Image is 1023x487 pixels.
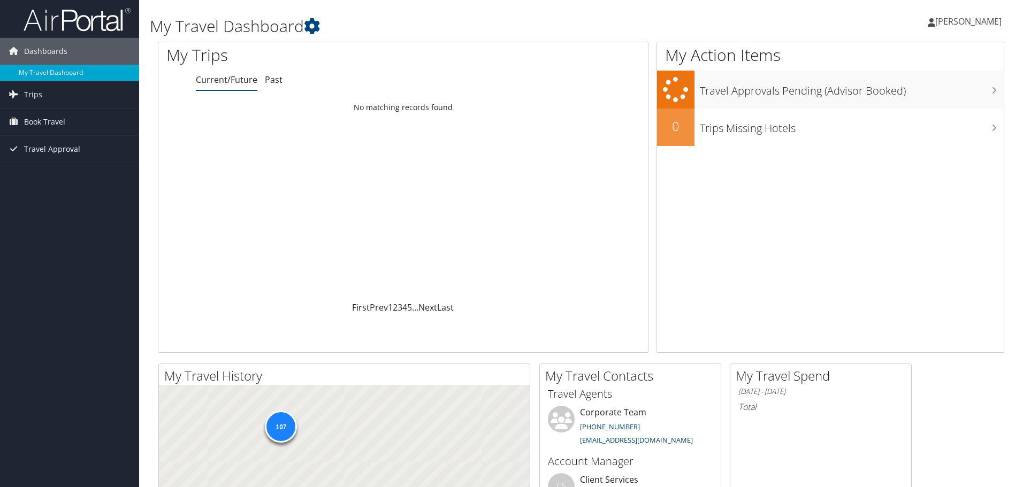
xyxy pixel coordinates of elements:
[370,302,388,313] a: Prev
[352,302,370,313] a: First
[736,367,911,385] h2: My Travel Spend
[418,302,437,313] a: Next
[580,435,693,445] a: [EMAIL_ADDRESS][DOMAIN_NAME]
[166,44,436,66] h1: My Trips
[407,302,412,313] a: 5
[545,367,721,385] h2: My Travel Contacts
[265,74,283,86] a: Past
[657,44,1004,66] h1: My Action Items
[24,7,131,32] img: airportal-logo.png
[935,16,1002,27] span: [PERSON_NAME]
[196,74,257,86] a: Current/Future
[738,401,903,413] h6: Total
[548,386,713,401] h3: Travel Agents
[164,367,530,385] h2: My Travel History
[24,38,67,65] span: Dashboards
[150,15,725,37] h1: My Travel Dashboard
[657,117,694,135] h2: 0
[24,136,80,163] span: Travel Approval
[437,302,454,313] a: Last
[657,109,1004,146] a: 0Trips Missing Hotels
[265,410,297,442] div: 107
[402,302,407,313] a: 4
[700,78,1004,98] h3: Travel Approvals Pending (Advisor Booked)
[700,115,1004,136] h3: Trips Missing Hotels
[548,454,713,469] h3: Account Manager
[928,5,1012,37] a: [PERSON_NAME]
[388,302,393,313] a: 1
[24,81,42,108] span: Trips
[543,406,718,450] li: Corporate Team
[24,109,65,135] span: Book Travel
[398,302,402,313] a: 3
[158,98,648,117] td: No matching records found
[393,302,398,313] a: 2
[738,386,903,397] h6: [DATE] - [DATE]
[412,302,418,313] span: …
[657,71,1004,109] a: Travel Approvals Pending (Advisor Booked)
[580,422,640,431] a: [PHONE_NUMBER]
